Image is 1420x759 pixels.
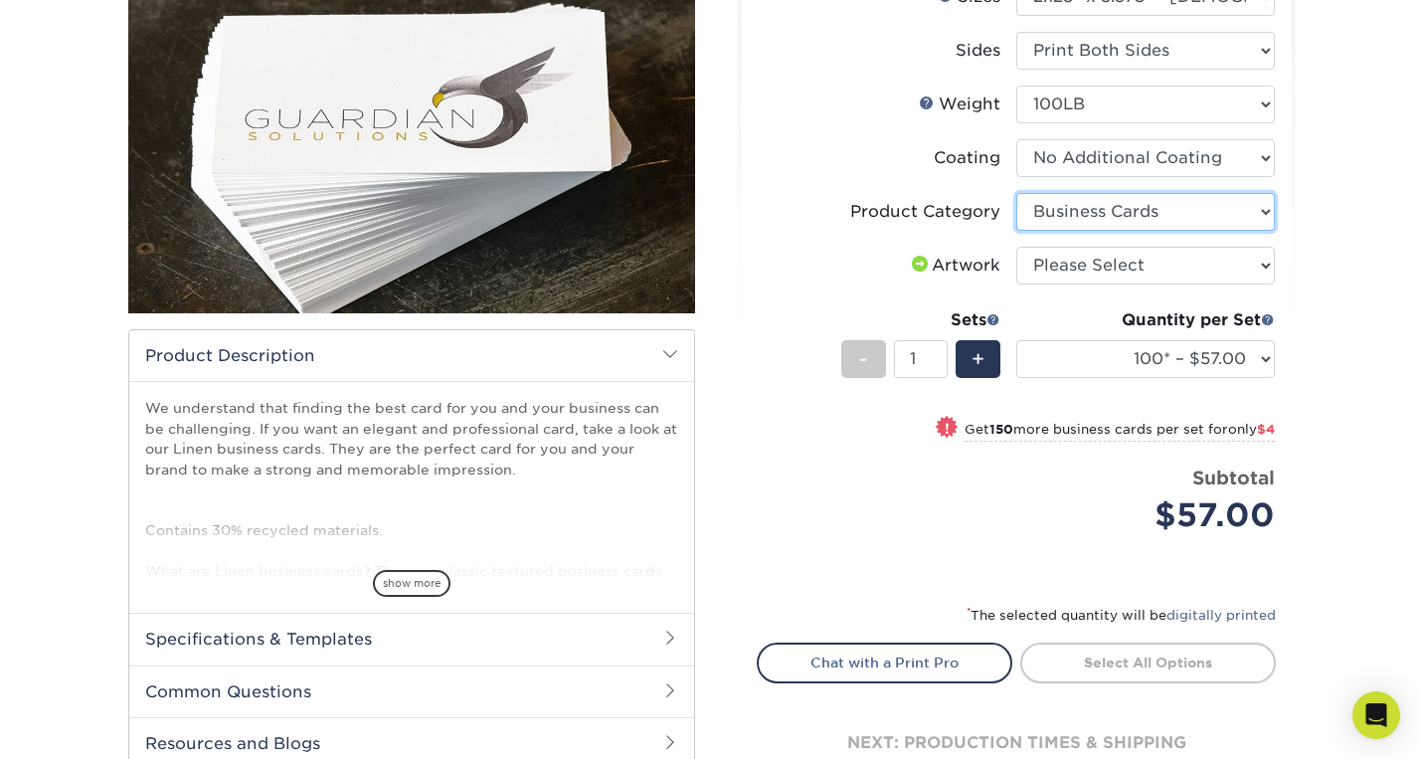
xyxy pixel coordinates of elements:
[1031,491,1275,539] div: $57.00
[129,665,694,717] h2: Common Questions
[934,146,1000,170] div: Coating
[129,613,694,664] h2: Specifications & Templates
[757,643,1012,682] a: Chat with a Print Pro
[1257,422,1275,437] span: $4
[956,39,1000,63] div: Sides
[945,418,950,439] span: !
[972,344,984,374] span: +
[5,698,169,752] iframe: Google Customer Reviews
[859,344,868,374] span: -
[841,308,1000,332] div: Sets
[129,330,694,381] h2: Product Description
[1020,643,1276,682] a: Select All Options
[908,254,1000,278] div: Artwork
[1352,691,1400,739] div: Open Intercom Messenger
[965,422,1275,442] small: Get more business cards per set for
[967,608,1276,623] small: The selected quantity will be
[919,93,1000,116] div: Weight
[373,570,450,597] span: show more
[1192,467,1275,488] strong: Subtotal
[1228,422,1275,437] span: only
[1016,308,1275,332] div: Quantity per Set
[850,200,1000,224] div: Product Category
[989,422,1013,437] strong: 150
[1166,608,1276,623] a: digitally printed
